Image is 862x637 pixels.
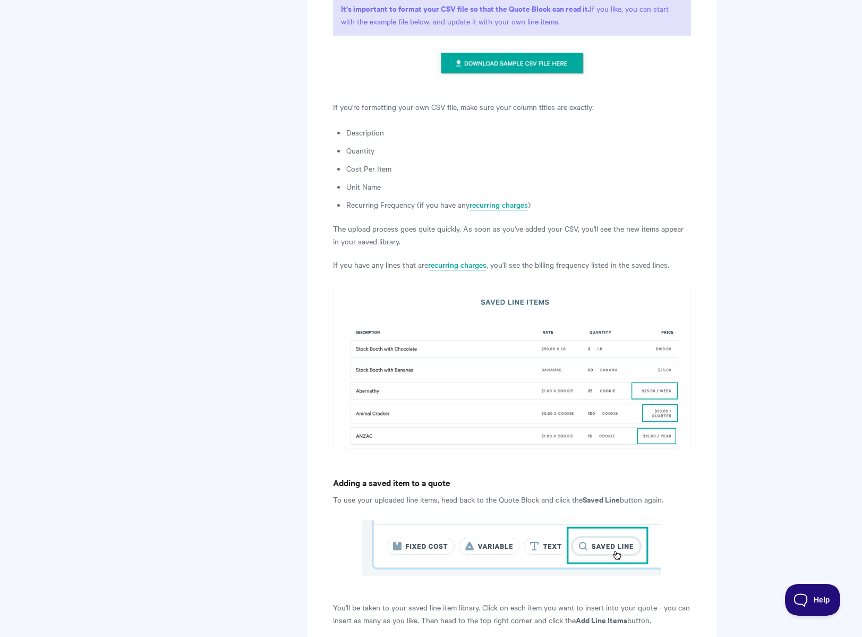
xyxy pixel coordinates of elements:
[346,162,690,175] li: Cost Per Item
[576,614,627,625] strong: Add Line Items
[333,222,690,248] p: The upload process goes quite quickly. As soon as you've added your CSV, you'll see the new items...
[341,3,590,14] strong: It's important to format your CSV file so that the Quote Block can read it.
[346,198,690,211] li: Recurring Frequency (if you have any )
[333,601,690,626] p: You'll be taken to your saved line item library. Click on each item you want to insert into your ...
[785,584,841,616] iframe: Toggle Customer Support
[583,494,620,505] strong: Saved Line
[333,100,690,113] p: If you're formatting your own CSV file, make sure your column titles are exactly:
[346,144,690,157] li: Quantity
[333,258,690,271] p: If you have any lines that are , you'll see the billing frequency listed in the saved lines.
[470,199,528,211] a: recurring charges
[333,493,690,506] p: To use your uploaded line items, head back to the Quote Block and click the button again.
[333,476,690,489] h4: Adding a saved item to a quote
[333,285,690,449] img: file-BYI90f2N0Q.png
[346,126,690,139] li: Description
[428,259,487,271] a: recurring charges
[346,180,690,193] li: Unit Name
